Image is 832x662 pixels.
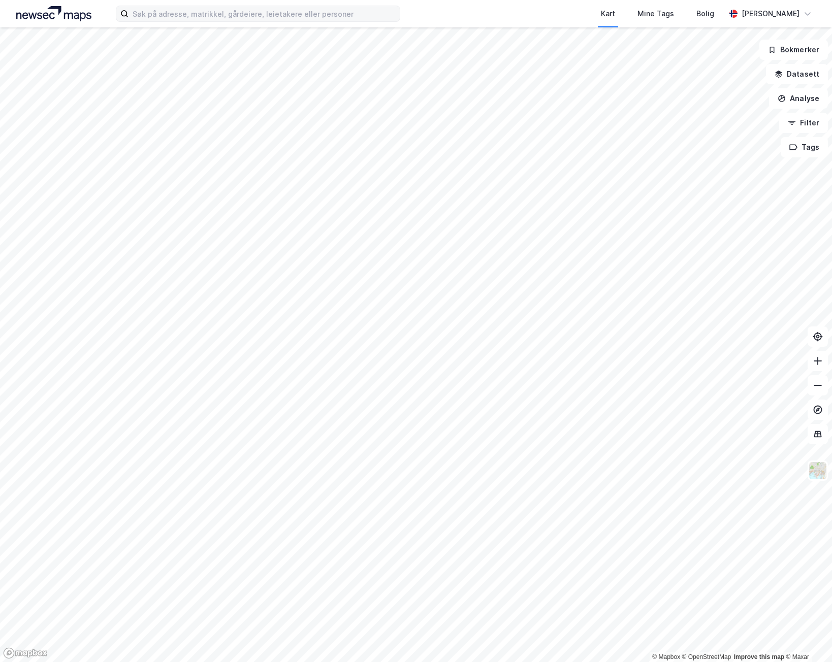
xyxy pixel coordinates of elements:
[637,8,674,20] div: Mine Tags
[601,8,615,20] div: Kart
[696,8,714,20] div: Bolig
[129,6,400,21] input: Søk på adresse, matrikkel, gårdeiere, leietakere eller personer
[781,613,832,662] div: Kontrollprogram for chat
[742,8,799,20] div: [PERSON_NAME]
[781,613,832,662] iframe: Chat Widget
[16,6,91,21] img: logo.a4113a55bc3d86da70a041830d287a7e.svg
